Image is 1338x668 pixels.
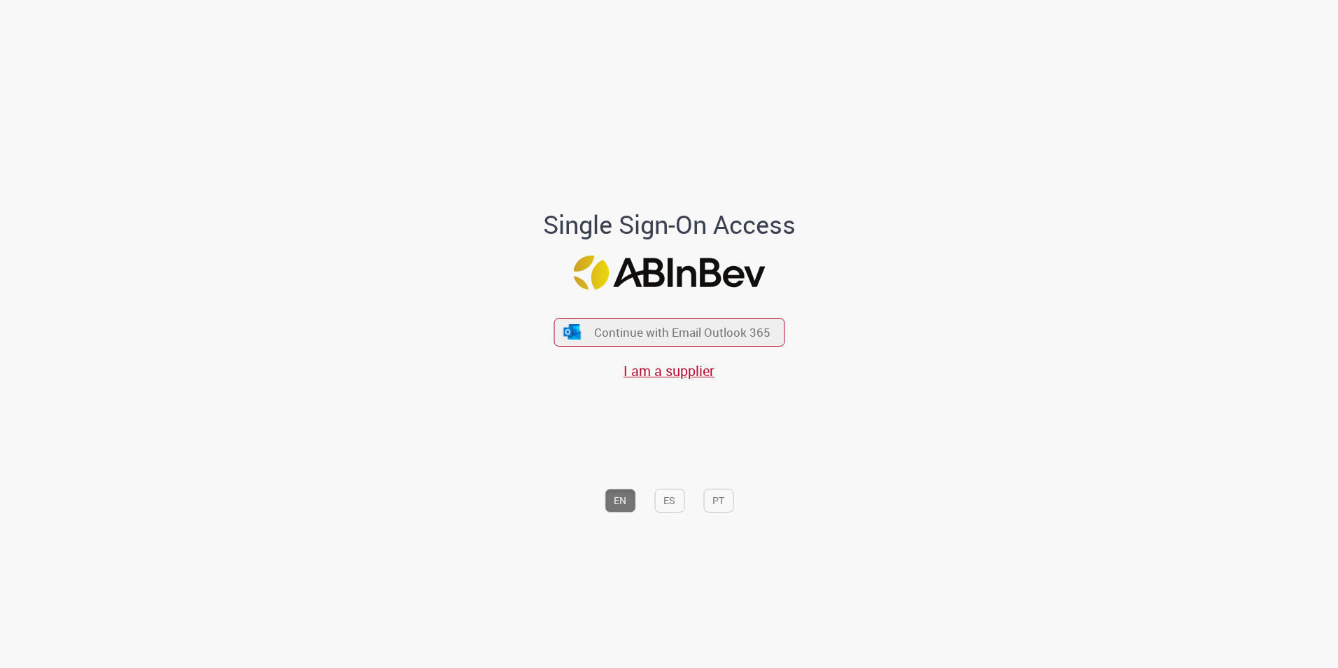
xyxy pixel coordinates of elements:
[624,361,714,380] a: I am a supplier
[554,318,784,347] button: ícone Azure/Microsoft 360 Continue with Email Outlook 365
[654,489,684,513] button: ES
[605,489,635,513] button: EN
[573,256,765,290] img: Logo ABInBev
[594,324,770,340] span: Continue with Email Outlook 365
[703,489,733,513] button: PT
[563,324,582,339] img: ícone Azure/Microsoft 360
[475,211,864,239] h1: Single Sign-On Access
